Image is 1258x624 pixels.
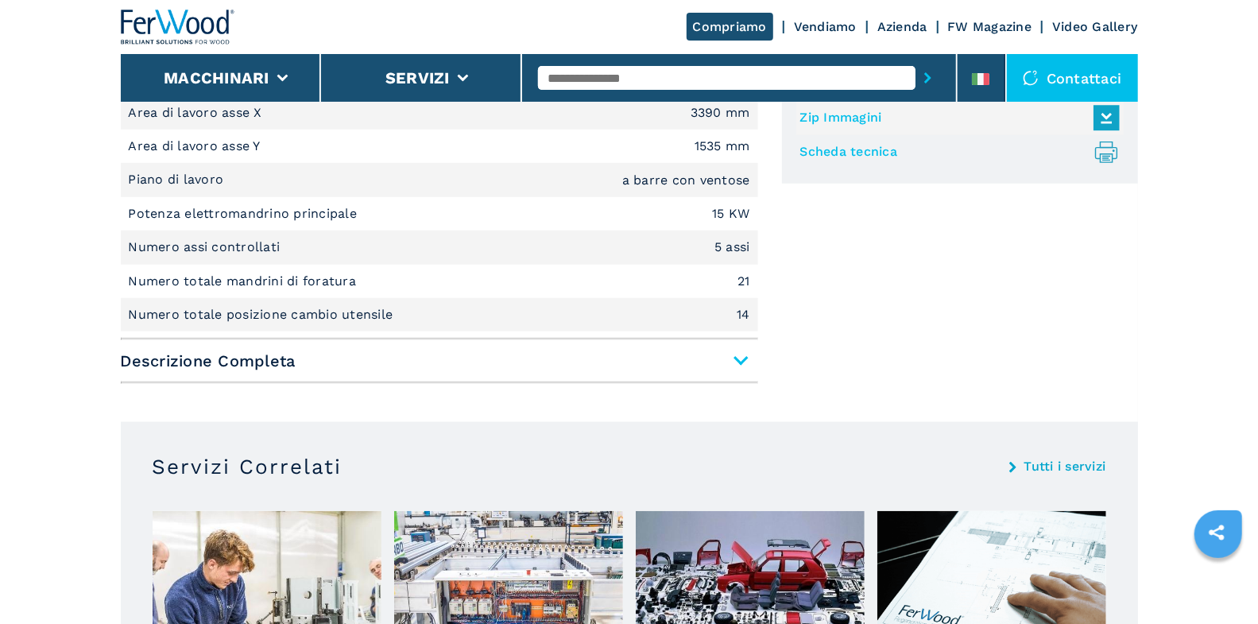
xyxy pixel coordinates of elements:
[915,60,940,96] button: submit-button
[121,347,758,375] span: Descrizione Completa
[129,205,362,223] p: Potenza elettromandrino principale
[877,19,927,34] a: Azienda
[800,139,1112,165] a: Scheda tecnica
[129,238,285,256] p: Numero assi controllati
[385,68,450,87] button: Servizi
[153,454,343,479] h3: Servizi Correlati
[129,138,265,155] p: Area di lavoro asse Y
[129,104,267,122] p: Area di lavoro asse X
[121,96,758,332] div: Descrizione Breve
[737,275,750,288] em: 21
[714,241,750,254] em: 5 assi
[948,19,1032,34] a: FW Magazine
[1197,513,1237,552] a: sharethis
[1007,54,1138,102] div: Contattaci
[1023,70,1039,86] img: Contattaci
[129,306,397,324] p: Numero totale posizione cambio utensile
[164,68,269,87] button: Macchinari
[1024,460,1106,473] a: Tutti i servizi
[737,308,750,321] em: 14
[794,19,857,34] a: Vendiamo
[800,105,1112,131] a: Zip Immagini
[687,13,773,41] a: Compriamo
[1052,19,1137,34] a: Video Gallery
[691,107,750,119] em: 3390 mm
[712,207,749,220] em: 15 KW
[695,140,750,153] em: 1535 mm
[1190,552,1246,612] iframe: Chat
[121,10,235,45] img: Ferwood
[129,171,228,188] p: Piano di lavoro
[622,174,750,187] em: a barre con ventose
[129,273,361,290] p: Numero totale mandrini di foratura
